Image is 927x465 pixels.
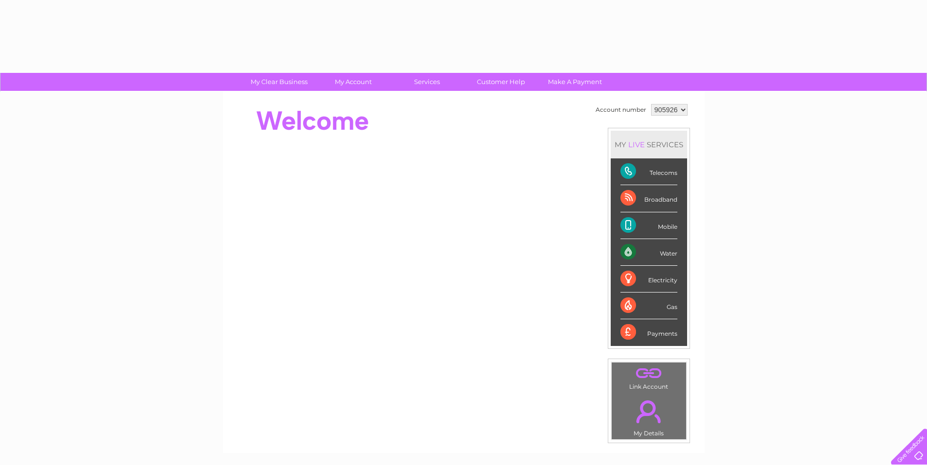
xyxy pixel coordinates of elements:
div: Broadband [620,185,677,212]
td: My Details [611,392,687,440]
a: My Clear Business [239,73,319,91]
div: Mobile [620,212,677,239]
div: LIVE [626,140,647,149]
a: . [614,395,684,429]
td: Account number [593,102,649,118]
div: Gas [620,293,677,319]
div: Electricity [620,266,677,293]
a: Customer Help [461,73,541,91]
div: MY SERVICES [611,131,687,158]
a: Make A Payment [535,73,615,91]
a: My Account [313,73,393,91]
td: Link Account [611,362,687,393]
div: Water [620,239,677,266]
a: Services [387,73,467,91]
div: Payments [620,319,677,345]
a: . [614,365,684,382]
div: Telecoms [620,158,677,185]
